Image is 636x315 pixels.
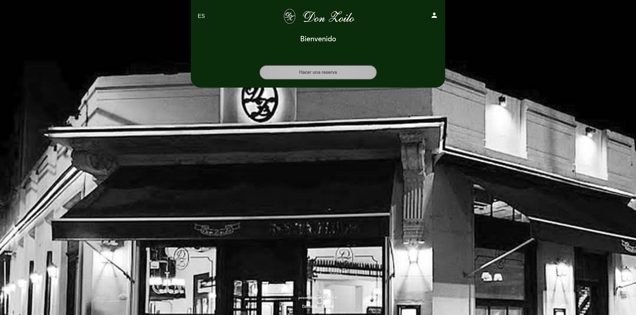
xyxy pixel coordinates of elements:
[298,295,317,300] span: powered by
[259,65,377,80] button: Hacer una reserva
[430,11,438,21] button: person
[277,7,359,25] a: [PERSON_NAME]
[302,304,334,308] a: Política de privacidad
[430,11,438,19] i: person
[298,295,338,300] a: powered by
[319,296,338,300] img: MEITRE
[300,35,336,43] h1: Bienvenido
